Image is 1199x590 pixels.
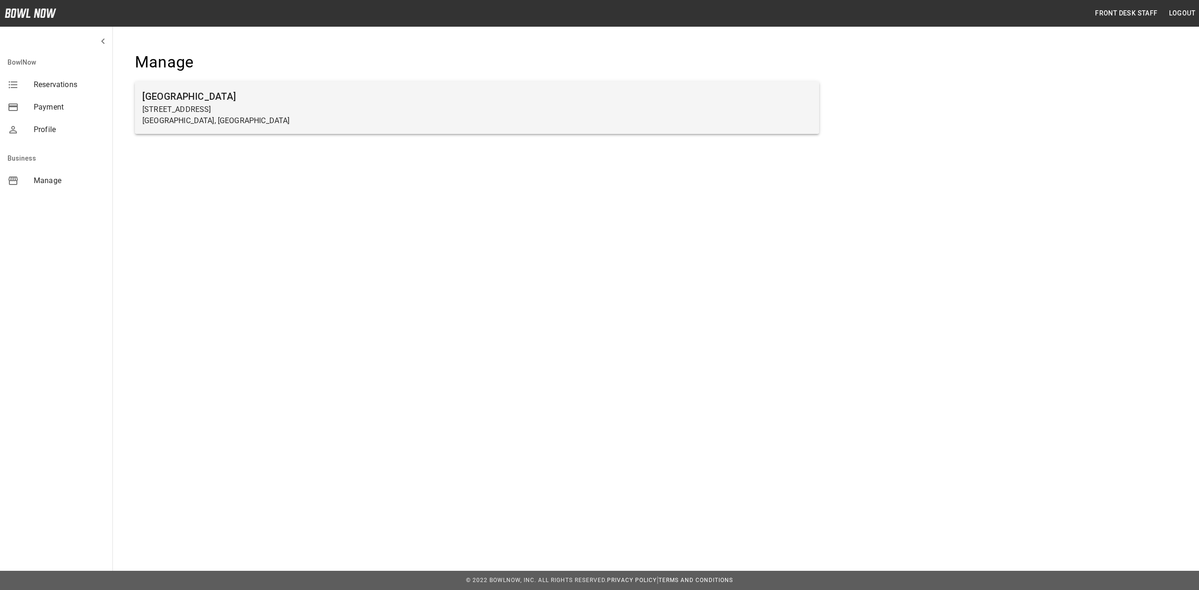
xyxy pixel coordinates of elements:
span: Profile [34,124,105,135]
h4: Manage [135,52,819,72]
span: Reservations [34,79,105,90]
span: Payment [34,102,105,113]
span: Manage [34,175,105,186]
a: Privacy Policy [607,577,657,583]
a: Terms and Conditions [659,577,733,583]
button: Logout [1165,5,1199,22]
span: © 2022 BowlNow, Inc. All Rights Reserved. [466,577,607,583]
p: [STREET_ADDRESS] [142,104,812,115]
h6: [GEOGRAPHIC_DATA] [142,89,812,104]
p: [GEOGRAPHIC_DATA], [GEOGRAPHIC_DATA] [142,115,812,126]
img: logo [5,8,56,18]
button: Front Desk Staff [1091,5,1161,22]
